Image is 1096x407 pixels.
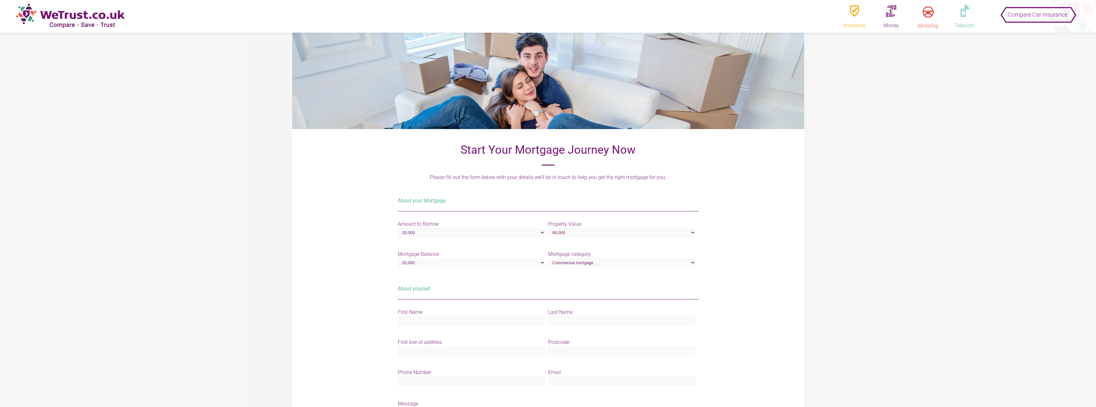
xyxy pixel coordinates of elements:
[398,197,699,205] p: About your Mortgage
[398,250,548,267] label: Mortgage Balance
[398,346,545,355] input: First line of address
[923,6,934,18] img: motoring.png
[548,220,699,237] label: Property Value
[1003,5,1072,18] button: Compare Car Insurance
[398,258,545,267] select: Mortgage Balance
[398,338,548,355] label: First line of address
[548,250,699,267] label: Mortgage category
[850,5,859,17] img: insurence.png
[398,369,548,386] label: Phone Number
[548,258,695,267] select: Mortgage category
[912,22,944,29] div: Motoring
[548,376,695,386] input: Email
[838,22,870,29] div: Insurance
[398,220,548,237] label: Amount to Borrow
[548,228,695,237] select: Property Value
[548,338,699,355] label: Postcode
[1008,7,1068,22] span: Compare Car Insurance
[548,346,695,355] input: Postcode
[398,308,548,325] label: First Name
[961,5,969,17] img: telephone.png
[548,308,699,325] label: Last Name
[398,174,699,181] p: Please fill out the form below with your details we’ll be in touch to help you get the right mort...
[398,142,699,158] h1: Start Your Mortgage Journey Now
[16,4,125,28] img: new-logo.png
[548,369,699,386] label: Email
[398,316,545,325] input: First Name
[949,22,981,29] div: Telecom
[398,285,699,293] p: About yourself
[886,5,896,17] img: money.png
[398,376,545,386] input: Phone Number
[548,316,695,325] input: Last Name
[398,228,545,237] select: Amount to Borrow
[875,22,907,29] div: Money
